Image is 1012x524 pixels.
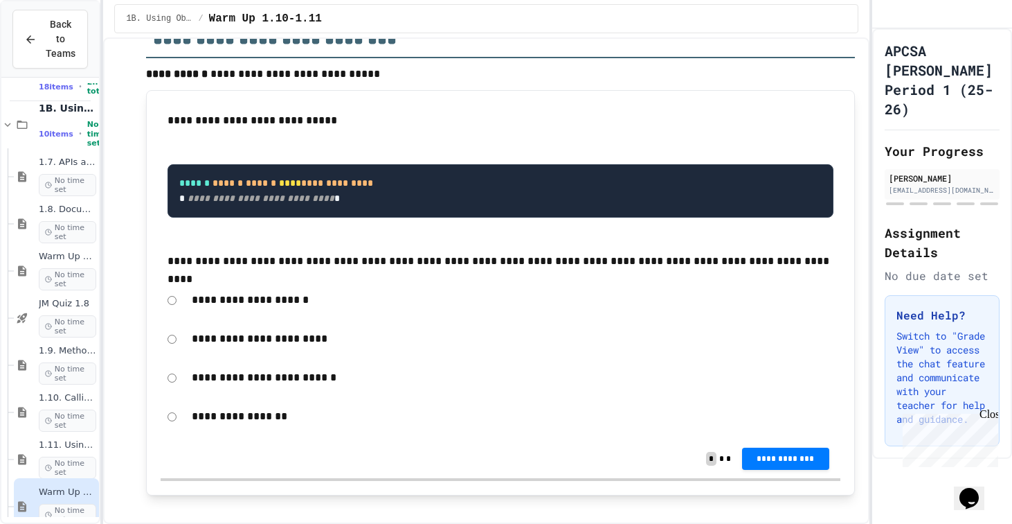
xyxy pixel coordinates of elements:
button: Back to Teams [12,10,88,69]
span: 1B. Using Objects [39,102,96,114]
span: / [198,13,203,24]
div: [PERSON_NAME] [889,172,995,184]
iframe: chat widget [954,469,998,510]
span: 10 items [39,130,73,139]
span: • [79,81,82,92]
span: No time set [39,363,96,385]
span: 18 items [39,82,73,91]
span: Warm Up 1.10-1.11 [209,10,322,27]
span: 2h total [87,78,107,96]
span: No time set [39,410,96,432]
span: No time set [39,457,96,479]
div: Chat with us now!Close [6,6,96,88]
iframe: chat widget [897,408,998,467]
span: 1.8. Documentation with Comments and Preconditions [39,204,96,216]
span: 1.11. Using the Math Class [39,439,96,451]
span: • [79,128,82,139]
span: 1.9. Method Signatures [39,345,96,357]
h2: Your Progress [885,141,1000,161]
span: 1.10. Calling Class Methods [39,392,96,404]
span: No time set [39,315,96,338]
h2: Assignment Details [885,223,1000,262]
span: 1B. Using Objects [126,13,192,24]
span: Back to Teams [45,17,76,61]
div: [EMAIL_ADDRESS][DOMAIN_NAME] [889,185,995,195]
div: No due date set [885,268,1000,284]
span: JM Quiz 1.8 [39,298,96,310]
span: No time set [39,221,96,243]
span: 1.7. APIs and Libraries [39,157,96,168]
h3: Need Help? [896,307,988,324]
span: Warm Up 1.7-1.8 [39,251,96,263]
span: No time set [39,174,96,196]
span: No time set [39,268,96,290]
span: Warm Up 1.10-1.11 [39,487,96,498]
span: No time set [87,120,107,148]
p: Switch to "Grade View" to access the chat feature and communicate with your teacher for help and ... [896,329,988,426]
h1: APCSA [PERSON_NAME] Period 1 (25-26) [885,41,1000,119]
